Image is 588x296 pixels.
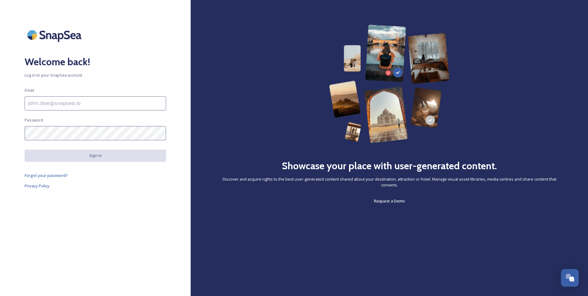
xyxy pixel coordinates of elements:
[25,87,34,93] span: Email
[25,117,43,123] span: Password
[25,172,166,179] a: Forgot your password?
[282,158,497,173] h2: Showcase your place with user-generated content.
[215,176,563,188] span: Discover and acquire rights to the best user-generated content shared about your destination, att...
[329,25,450,143] img: 63b42ca75bacad526042e722_Group%20154-p-800.png
[25,150,166,162] button: Sign in
[25,182,166,190] a: Privacy Policy
[25,173,68,178] span: Forgot your password?
[25,54,166,69] h2: Welcome back!
[561,269,579,287] button: Open Chat
[25,25,86,45] img: SnapSea Logo
[25,72,166,78] span: Log in to your SnapSea account
[374,198,405,204] span: Request a Demo
[374,197,405,205] a: Request a Demo
[25,96,166,110] input: john.doe@snapsea.io
[25,183,50,189] span: Privacy Policy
